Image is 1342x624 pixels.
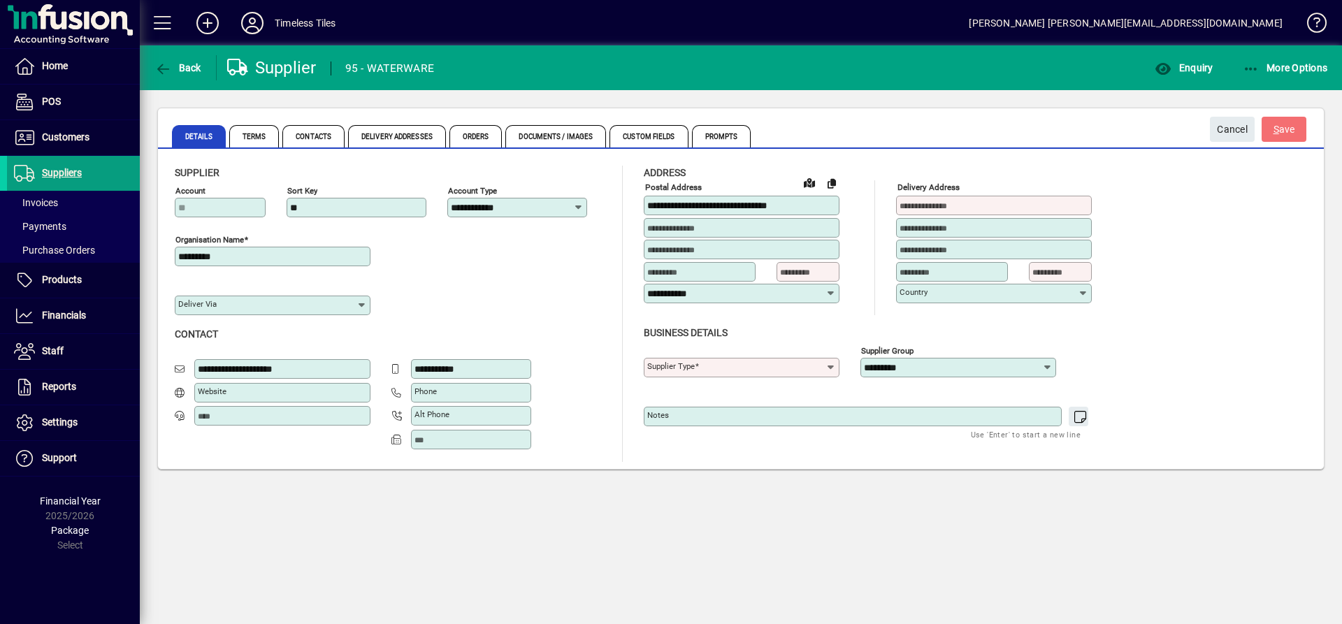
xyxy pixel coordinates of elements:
[154,62,201,73] span: Back
[227,57,317,79] div: Supplier
[7,215,140,238] a: Payments
[414,386,437,396] mat-label: Phone
[798,171,821,194] a: View on map
[7,441,140,476] a: Support
[7,370,140,405] a: Reports
[7,334,140,369] a: Staff
[275,12,335,34] div: Timeless Tiles
[287,186,317,196] mat-label: Sort key
[647,410,669,420] mat-label: Notes
[198,386,226,396] mat-label: Website
[1210,117,1255,142] button: Cancel
[42,345,64,356] span: Staff
[7,49,140,84] a: Home
[971,426,1081,442] mat-hint: Use 'Enter' to start a new line
[1243,62,1328,73] span: More Options
[7,405,140,440] a: Settings
[1274,118,1295,141] span: ave
[172,125,226,147] span: Details
[42,167,82,178] span: Suppliers
[647,361,695,371] mat-label: Supplier type
[7,85,140,119] a: POS
[609,125,688,147] span: Custom Fields
[1262,117,1306,142] button: Save
[348,125,446,147] span: Delivery Addresses
[900,287,928,297] mat-label: Country
[1297,3,1325,48] a: Knowledge Base
[185,10,230,36] button: Add
[1217,118,1248,141] span: Cancel
[7,191,140,215] a: Invoices
[42,452,77,463] span: Support
[42,60,68,71] span: Home
[14,221,66,232] span: Payments
[230,10,275,36] button: Profile
[7,238,140,262] a: Purchase Orders
[969,12,1283,34] div: [PERSON_NAME] [PERSON_NAME][EMAIL_ADDRESS][DOMAIN_NAME]
[42,416,78,428] span: Settings
[42,310,86,321] span: Financials
[175,167,219,178] span: Supplier
[42,131,89,143] span: Customers
[692,125,751,147] span: Prompts
[42,381,76,392] span: Reports
[151,55,205,80] button: Back
[345,57,435,80] div: 95 - WATERWARE
[178,299,217,309] mat-label: Deliver via
[42,274,82,285] span: Products
[175,328,218,340] span: Contact
[140,55,217,80] app-page-header-button: Back
[1155,62,1213,73] span: Enquiry
[282,125,345,147] span: Contacts
[1239,55,1332,80] button: More Options
[7,120,140,155] a: Customers
[51,525,89,536] span: Package
[40,495,101,507] span: Financial Year
[414,409,449,419] mat-label: Alt Phone
[505,125,606,147] span: Documents / Images
[14,245,95,256] span: Purchase Orders
[448,186,497,196] mat-label: Account Type
[644,327,728,338] span: Business details
[7,298,140,333] a: Financials
[644,167,686,178] span: Address
[449,125,503,147] span: Orders
[7,263,140,298] a: Products
[229,125,280,147] span: Terms
[1274,124,1279,135] span: S
[175,235,244,245] mat-label: Organisation name
[42,96,61,107] span: POS
[175,186,205,196] mat-label: Account
[1151,55,1216,80] button: Enquiry
[14,197,58,208] span: Invoices
[861,345,914,355] mat-label: Supplier group
[821,172,843,194] button: Copy to Delivery address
